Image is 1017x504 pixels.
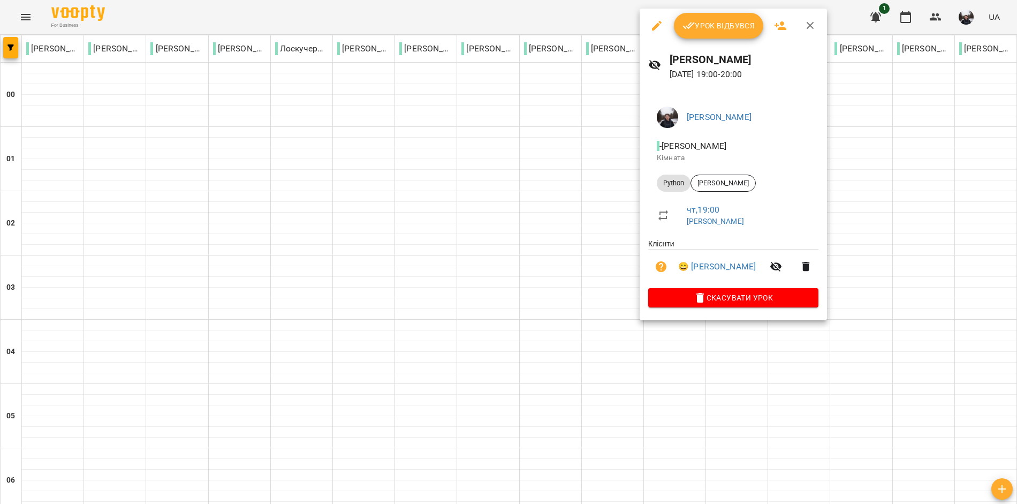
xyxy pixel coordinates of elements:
[648,238,818,288] ul: Клієнти
[648,288,818,307] button: Скасувати Урок
[687,112,752,122] a: [PERSON_NAME]
[678,260,756,273] a: 😀 [PERSON_NAME]
[657,291,810,304] span: Скасувати Урок
[687,205,719,215] a: чт , 19:00
[670,51,819,68] h6: [PERSON_NAME]
[690,175,756,192] div: [PERSON_NAME]
[657,153,810,163] p: Кімната
[670,68,819,81] p: [DATE] 19:00 - 20:00
[682,19,755,32] span: Урок відбувся
[674,13,764,39] button: Урок відбувся
[657,141,728,151] span: - [PERSON_NAME]
[687,217,744,225] a: [PERSON_NAME]
[691,178,755,188] span: [PERSON_NAME]
[657,107,678,128] img: 5c2b86df81253c814599fda39af295cd.jpg
[657,178,690,188] span: Python
[648,254,674,280] button: Візит ще не сплачено. Додати оплату?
